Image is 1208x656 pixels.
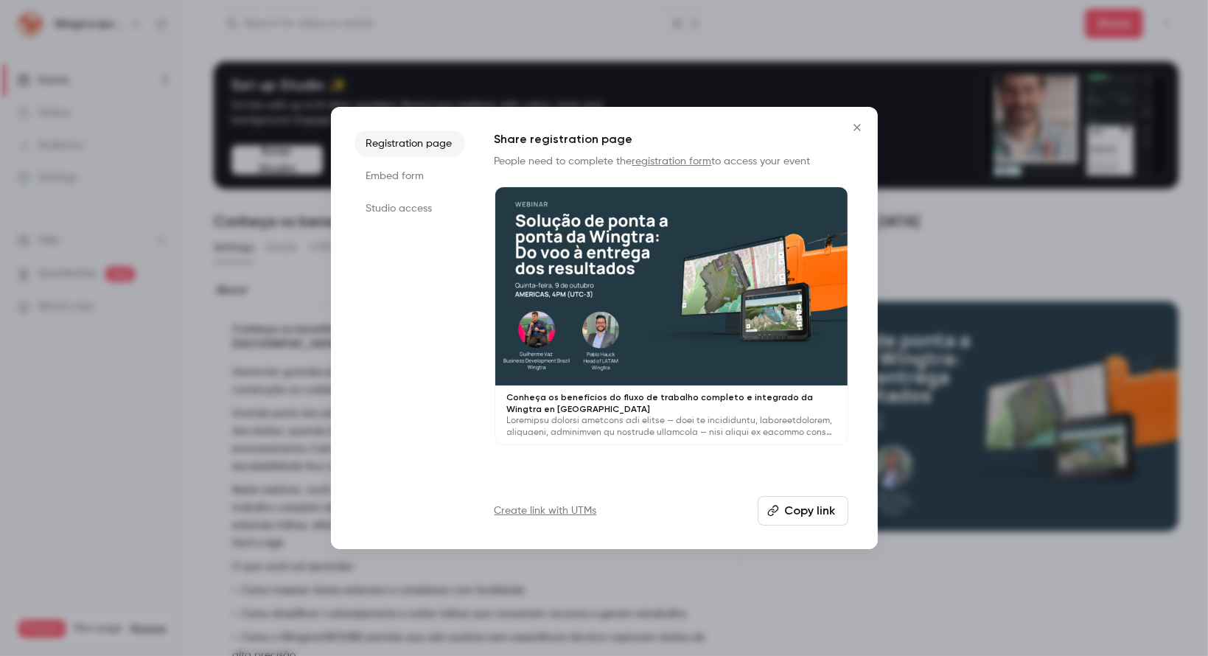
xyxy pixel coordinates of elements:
[355,163,465,189] li: Embed form
[507,391,836,415] p: Conheça os benefícios do fluxo de trabalho completo e integrado da Wingtra en [GEOGRAPHIC_DATA]
[842,113,872,142] button: Close
[495,154,848,169] p: People need to complete the to access your event
[495,503,597,518] a: Create link with UTMs
[507,415,836,439] p: Loremipsu dolorsi ametcons adi elitse — doei te incididuntu, laboreetdolorem, aliquaeni, adminimv...
[632,156,712,167] a: registration form
[495,186,848,445] a: Conheça os benefícios do fluxo de trabalho completo e integrado da Wingtra en [GEOGRAPHIC_DATA]Lo...
[355,195,465,222] li: Studio access
[495,130,848,148] h1: Share registration page
[758,496,848,526] button: Copy link
[355,130,465,157] li: Registration page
